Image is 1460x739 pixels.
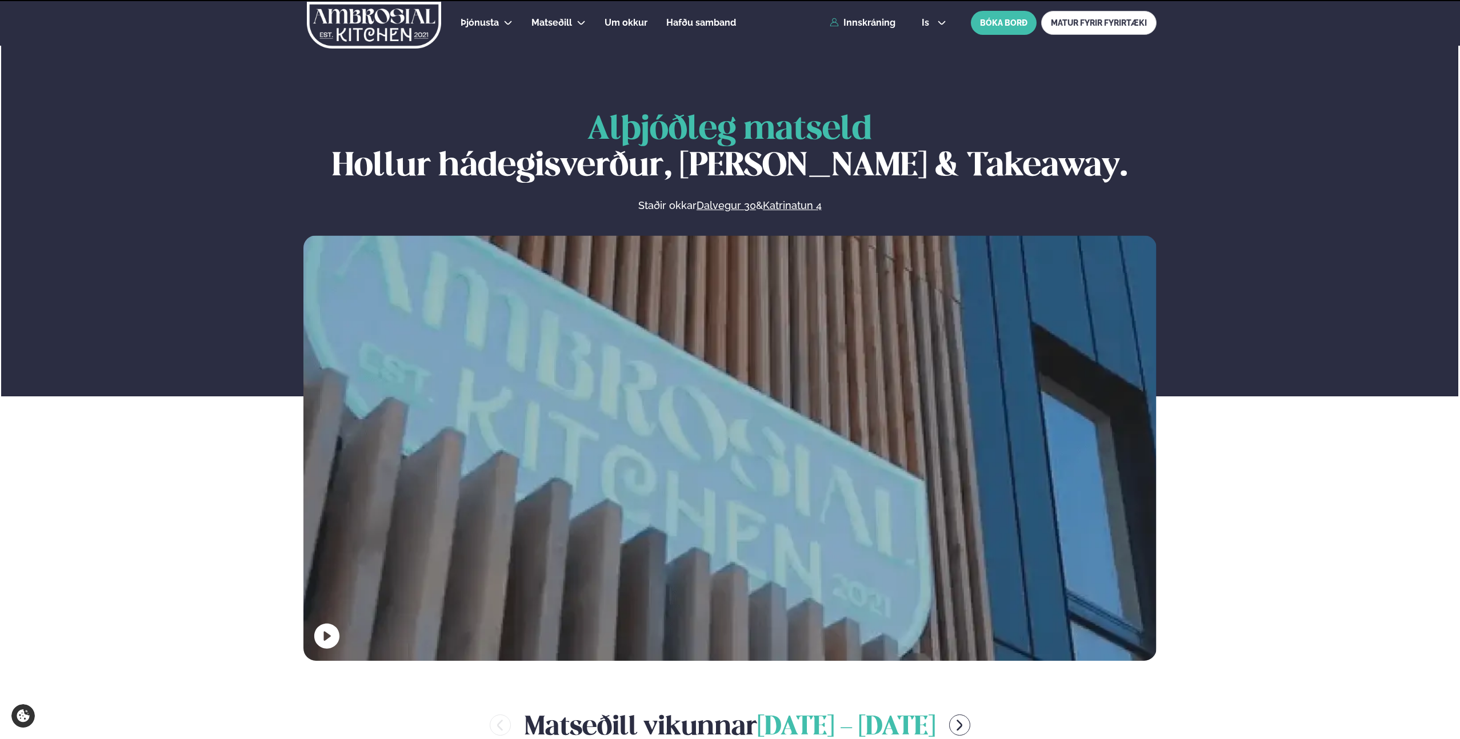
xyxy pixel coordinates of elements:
a: Katrinatun 4 [763,199,822,212]
h1: Hollur hádegisverður, [PERSON_NAME] & Takeaway. [303,112,1157,185]
img: logo [306,2,442,49]
p: Staðir okkar & [514,199,946,212]
a: Hafðu samband [666,16,736,30]
span: is [922,18,933,27]
span: Matseðill [531,17,572,28]
span: Þjónusta [461,17,499,28]
a: Innskráning [830,18,895,28]
a: Dalvegur 30 [697,199,756,212]
button: menu-btn-left [490,714,511,736]
a: Þjónusta [461,16,499,30]
a: Cookie settings [11,704,35,728]
button: is [913,18,955,27]
button: menu-btn-right [949,714,970,736]
a: MATUR FYRIR FYRIRTÆKI [1041,11,1157,35]
a: Um okkur [605,16,647,30]
span: Hafðu samband [666,17,736,28]
span: Alþjóðleg matseld [587,114,872,146]
span: Um okkur [605,17,647,28]
button: BÓKA BORÐ [971,11,1037,35]
a: Matseðill [531,16,572,30]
